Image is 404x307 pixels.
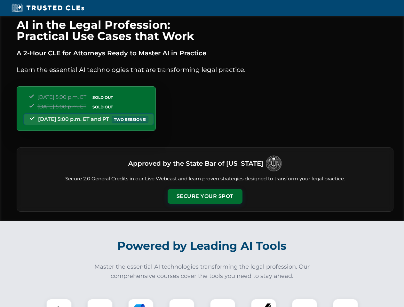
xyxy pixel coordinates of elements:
p: A 2-Hour CLE for Attorneys Ready to Master AI in Practice [17,48,393,58]
span: SOLD OUT [90,94,115,101]
p: Master the essential AI technologies transforming the legal profession. Our comprehensive courses... [90,262,314,281]
h2: Powered by Leading AI Tools [25,235,379,257]
h1: AI in the Legal Profession: Practical Use Cases that Work [17,19,393,42]
span: SOLD OUT [90,104,115,110]
button: Secure Your Spot [168,189,242,204]
img: Logo [266,155,282,171]
span: [DATE] 5:00 p.m. ET [37,94,86,100]
p: Secure 2.0 General Credits in our Live Webcast and learn proven strategies designed to transform ... [25,175,385,183]
p: Learn the essential AI technologies that are transforming legal practice. [17,65,393,75]
span: [DATE] 5:00 p.m. ET [37,104,86,110]
img: Trusted CLEs [10,3,86,13]
h3: Approved by the State Bar of [US_STATE] [128,158,263,169]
